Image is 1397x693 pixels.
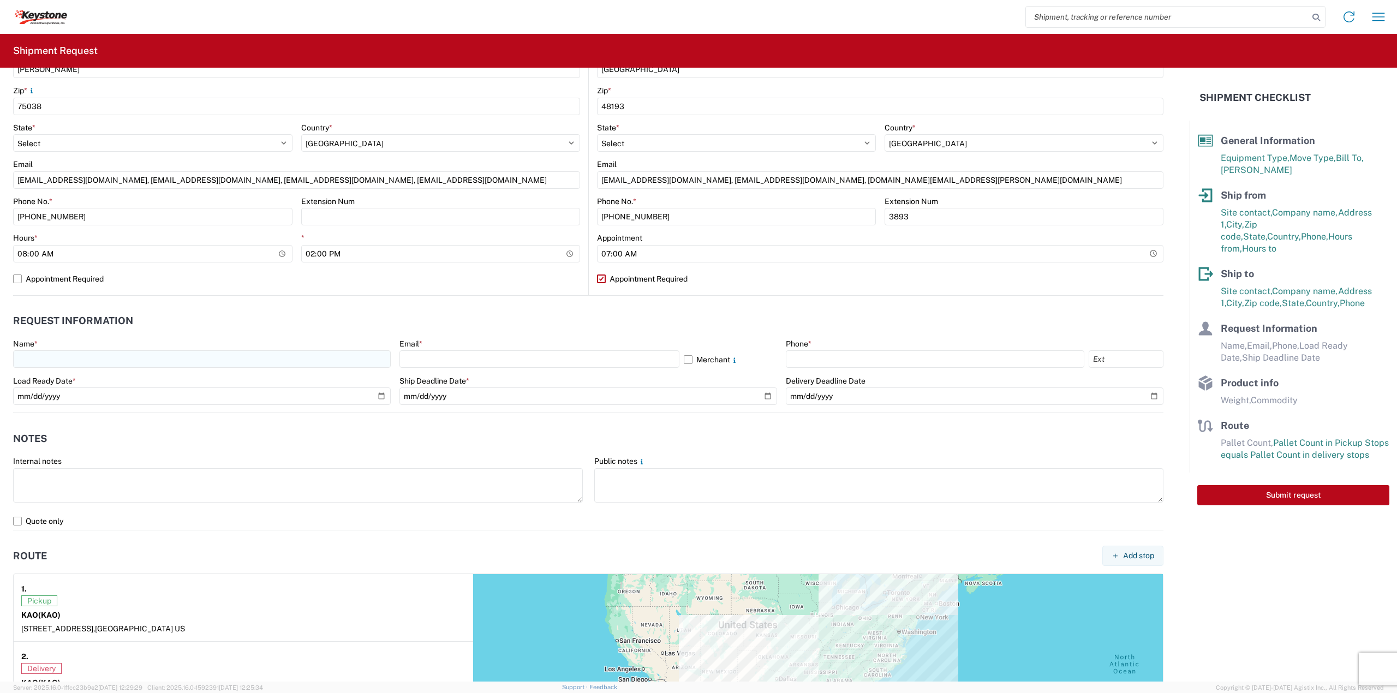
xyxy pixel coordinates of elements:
[1301,231,1328,242] span: Phone,
[1226,298,1244,308] span: City,
[399,339,422,349] label: Email
[21,595,57,606] span: Pickup
[1123,551,1154,561] span: Add stop
[1272,340,1299,351] span: Phone,
[1221,340,1247,351] span: Name,
[597,86,611,95] label: Zip
[1247,340,1272,351] span: Email,
[1272,286,1338,296] span: Company name,
[1221,438,1389,460] span: Pallet Count in Pickup Stops equals Pallet Count in delivery stops
[1221,189,1266,201] span: Ship from
[1221,377,1279,389] span: Product info
[13,551,47,561] h2: Route
[1336,153,1364,163] span: Bill To,
[21,624,95,633] span: [STREET_ADDRESS],
[13,86,36,95] label: Zip
[1199,91,1311,104] h2: Shipment Checklist
[786,339,811,349] label: Phone
[1272,207,1338,218] span: Company name,
[13,512,1163,530] label: Quote only
[21,663,62,674] span: Delivery
[1221,153,1289,163] span: Equipment Type,
[38,678,61,687] span: (KAO)
[147,684,263,691] span: Client: 2025.16.0-1592391
[1221,286,1272,296] span: Site contact,
[1289,153,1336,163] span: Move Type,
[95,624,185,633] span: [GEOGRAPHIC_DATA] US
[589,684,617,690] a: Feedback
[597,270,1163,288] label: Appointment Required
[1267,231,1301,242] span: Country,
[1242,243,1276,254] span: Hours to
[1221,165,1292,175] span: [PERSON_NAME]
[1221,268,1254,279] span: Ship to
[21,649,28,663] strong: 2.
[1221,395,1251,405] span: Weight,
[13,196,52,206] label: Phone No.
[98,684,142,691] span: [DATE] 12:29:29
[219,684,263,691] span: [DATE] 12:25:34
[13,270,580,288] label: Appointment Required
[1221,420,1249,431] span: Route
[885,196,938,206] label: Extension Num
[13,376,76,386] label: Load Ready Date
[885,123,916,133] label: Country
[21,611,61,619] strong: KAO
[301,196,355,206] label: Extension Num
[1089,350,1163,368] input: Ext
[594,456,646,466] label: Public notes
[597,159,617,169] label: Email
[399,376,469,386] label: Ship Deadline Date
[597,196,636,206] label: Phone No.
[1306,298,1340,308] span: Country,
[597,123,619,133] label: State
[13,159,33,169] label: Email
[13,456,62,466] label: Internal notes
[13,315,133,326] h2: Request Information
[597,233,642,243] label: Appointment
[1244,298,1282,308] span: Zip code,
[1221,322,1317,334] span: Request Information
[1340,298,1365,308] span: Phone
[1221,135,1315,146] span: General Information
[1243,231,1267,242] span: State,
[1221,207,1272,218] span: Site contact,
[1282,298,1306,308] span: State,
[562,684,589,690] a: Support
[1251,395,1298,405] span: Commodity
[1216,683,1384,692] span: Copyright © [DATE]-[DATE] Agistix Inc., All Rights Reserved
[1226,219,1244,230] span: City,
[1221,438,1273,448] span: Pallet Count,
[13,233,38,243] label: Hours
[1102,546,1163,566] button: Add stop
[1197,485,1389,505] button: Submit request
[13,339,38,349] label: Name
[21,582,27,595] strong: 1.
[21,678,61,687] strong: KAO
[1026,7,1309,27] input: Shipment, tracking or reference number
[13,123,35,133] label: State
[13,44,98,57] h2: Shipment Request
[684,350,777,368] label: Merchant
[13,684,142,691] span: Server: 2025.16.0-1ffcc23b9e2
[38,611,61,619] span: (KAO)
[13,433,47,444] h2: Notes
[786,376,865,386] label: Delivery Deadline Date
[1242,353,1320,363] span: Ship Deadline Date
[301,123,332,133] label: Country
